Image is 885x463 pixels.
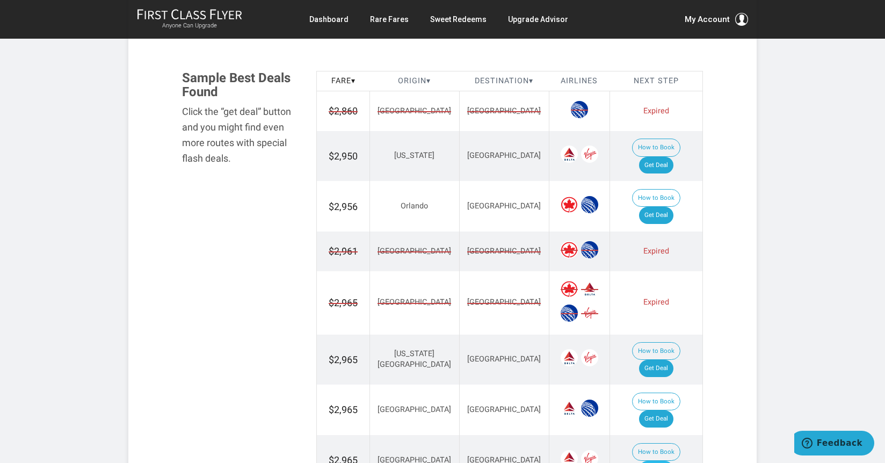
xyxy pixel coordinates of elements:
[329,104,358,118] span: $2,860
[581,146,598,163] span: Virgin Atlantic
[329,244,358,258] span: $2,961
[137,9,242,30] a: First Class FlyerAnyone Can Upgrade
[370,10,409,29] a: Rare Fares
[639,360,673,377] a: Get Deal
[561,146,578,163] span: Delta Airlines
[378,106,451,117] span: [GEOGRAPHIC_DATA]
[561,196,578,213] span: Air Canada
[430,10,487,29] a: Sweet Redeems
[351,76,356,85] span: ▾
[561,400,578,417] span: Delta Airlines
[632,139,680,157] button: How to Book
[632,342,680,360] button: How to Book
[632,443,680,461] button: How to Book
[467,106,541,117] span: [GEOGRAPHIC_DATA]
[561,305,578,322] span: United
[685,13,730,26] span: My Account
[639,410,673,428] a: Get Deal
[467,151,541,160] span: [GEOGRAPHIC_DATA]
[459,71,549,91] th: Destination
[317,71,370,91] th: Fare
[581,349,598,366] span: Virgin Atlantic
[643,298,669,307] span: Expired
[529,76,533,85] span: ▾
[329,201,358,212] span: $2,956
[309,10,349,29] a: Dashboard
[378,297,451,308] span: [GEOGRAPHIC_DATA]
[643,247,669,256] span: Expired
[561,241,578,258] span: Air Canada
[182,71,300,99] h3: Sample Best Deals Found
[581,280,598,298] span: Delta Airlines
[394,151,434,160] span: [US_STATE]
[632,189,680,207] button: How to Book
[182,104,300,166] div: Click the “get deal” button and you might find even more routes with special flash deals.
[643,106,669,115] span: Expired
[685,13,748,26] button: My Account
[137,22,242,30] small: Anyone Can Upgrade
[610,71,702,91] th: Next Step
[581,305,598,322] span: Virgin Atlantic
[467,246,541,257] span: [GEOGRAPHIC_DATA]
[370,71,460,91] th: Origin
[467,201,541,211] span: [GEOGRAPHIC_DATA]
[581,241,598,258] span: United
[137,9,242,20] img: First Class Flyer
[561,280,578,298] span: Air Canada
[639,157,673,174] a: Get Deal
[329,296,358,310] span: $2,965
[467,405,541,414] span: [GEOGRAPHIC_DATA]
[401,201,428,211] span: Orlando
[329,404,358,415] span: $2,965
[426,76,431,85] span: ▾
[378,405,451,414] span: [GEOGRAPHIC_DATA]
[329,354,358,365] span: $2,965
[549,71,610,91] th: Airlines
[632,393,680,411] button: How to Book
[639,207,673,224] a: Get Deal
[561,349,578,366] span: Delta Airlines
[467,355,541,364] span: [GEOGRAPHIC_DATA]
[508,10,568,29] a: Upgrade Advisor
[581,400,598,417] span: United
[329,150,358,162] span: $2,950
[467,297,541,308] span: [GEOGRAPHIC_DATA]
[794,431,874,458] iframe: Opens a widget where you can find more information
[571,101,588,118] span: United
[378,246,451,257] span: [GEOGRAPHIC_DATA]
[378,349,451,370] span: [US_STATE][GEOGRAPHIC_DATA]
[581,196,598,213] span: United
